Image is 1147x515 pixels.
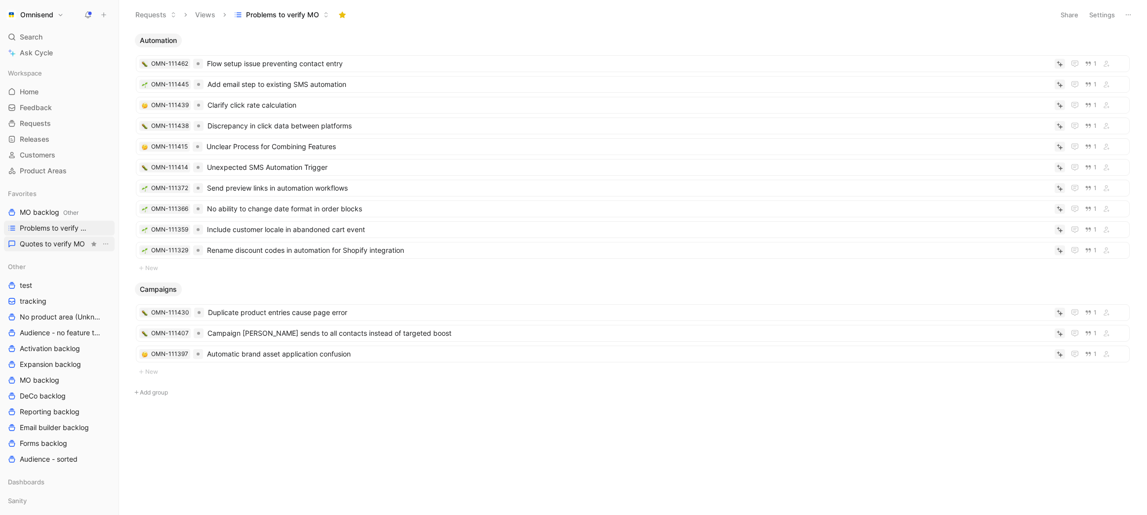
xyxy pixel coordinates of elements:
a: Product Areas [4,163,115,178]
div: AutomationNew [131,34,1135,275]
span: 1 [1094,123,1097,129]
button: 1 [1083,245,1099,256]
span: Clarify click rate calculation [207,99,1051,111]
a: tracking [4,294,115,309]
div: OMN-111329 [151,245,188,255]
span: Audience - no feature tag [20,328,101,338]
button: 1 [1083,162,1099,173]
button: View actions [101,454,111,464]
button: 1 [1083,100,1099,111]
a: Reporting backlog [4,404,115,419]
img: 🐛 [142,165,148,171]
span: Problems to verify MO [20,223,89,233]
a: Requests [4,116,115,131]
img: 🌱 [142,82,148,88]
div: 🐛 [141,122,148,129]
span: MO backlog [20,207,79,218]
img: 🤔 [142,144,148,150]
button: 🌱 [141,226,148,233]
span: Add email step to existing SMS automation [207,79,1051,90]
span: 1 [1094,227,1097,233]
div: OMN-111359 [151,225,188,235]
a: Activation backlog [4,341,115,356]
button: 🐛 [141,330,148,337]
span: 1 [1094,144,1097,150]
a: 🌱OMN-111329Rename discount codes in automation for Shopify integration1 [136,242,1130,259]
button: 1 [1083,224,1099,235]
button: New [135,366,1131,378]
button: Automation [135,34,182,47]
span: No product area (Unknowns) [20,312,102,322]
span: Expansion backlog [20,359,81,369]
span: Ask Cycle [20,47,53,59]
span: Other [8,262,26,272]
a: 🐛OMN-111414Unexpected SMS Automation Trigger1 [136,159,1130,176]
button: View actions [101,280,111,290]
button: View actions [101,375,111,385]
img: 🤔 [142,103,148,109]
button: View actions [101,438,111,448]
span: Quotes to verify MO [20,239,85,249]
button: 1 [1083,79,1099,90]
span: Search [20,31,42,43]
div: 🐛 [141,60,148,67]
button: Views [191,7,220,22]
span: No ability to change date format in order blocks [207,203,1051,215]
img: Omnisend [6,10,16,20]
span: Home [20,87,39,97]
button: 1 [1083,307,1099,318]
button: Requests [131,7,181,22]
span: Audience - sorted [20,454,78,464]
a: Audience - no feature tag [4,325,115,340]
button: View actions [101,344,111,354]
div: Favorites [4,186,115,201]
span: Customers [20,150,55,160]
button: View actions [101,359,111,369]
a: Home [4,84,115,99]
span: Automatic brand asset application confusion [207,348,1051,360]
span: Campaigns [140,284,177,294]
div: Other [4,259,115,274]
button: 🌱 [141,205,148,212]
span: test [20,280,32,290]
span: 1 [1094,310,1097,316]
button: 1 [1083,349,1099,359]
div: OthertesttrackingNo product area (Unknowns)Audience - no feature tagActivation backlogExpansion b... [4,259,115,467]
button: 1 [1083,120,1099,131]
a: 🌱OMN-111372Send preview links in automation workflows1 [136,180,1130,197]
button: View actions [101,223,111,233]
a: Problems to verify MO [4,221,115,236]
div: OMN-111415 [151,142,188,152]
button: View actions [101,296,111,306]
button: 1 [1083,183,1099,194]
button: 🤔 [141,351,148,357]
a: Customers [4,148,115,162]
button: Add group [131,387,1135,398]
span: 1 [1094,330,1097,336]
span: 1 [1094,185,1097,191]
span: Unexpected SMS Automation Trigger [207,161,1051,173]
a: test [4,278,115,293]
div: OMN-111445 [151,79,189,89]
span: Duplicate product entries cause page error [208,307,1051,318]
span: Email builder backlog [20,423,89,433]
button: 1 [1083,203,1099,214]
span: Feedback [20,103,52,113]
div: Sanity [4,493,115,511]
img: 🐛 [142,61,148,67]
div: Dashboards [4,475,115,492]
div: 🌱 [141,247,148,254]
div: OMN-111439 [151,100,189,110]
img: 🐛 [142,310,148,316]
span: 1 [1094,351,1097,357]
span: Send preview links in automation workflows [207,182,1051,194]
span: Problems to verify MO [246,10,319,20]
span: tracking [20,296,46,306]
a: 🐛OMN-111462Flow setup issue preventing contact entry1 [136,55,1130,72]
a: Forms backlog [4,436,115,451]
a: Releases [4,132,115,147]
a: 🤔OMN-111397Automatic brand asset application confusion1 [136,346,1130,362]
button: 🤔 [141,143,148,150]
